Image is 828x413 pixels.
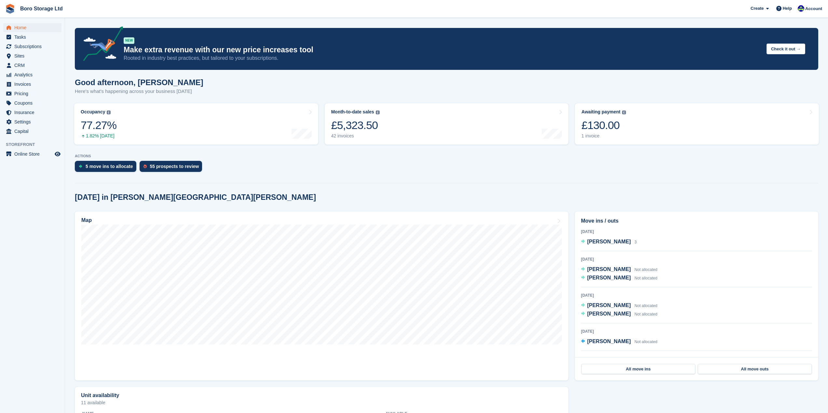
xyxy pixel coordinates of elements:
span: Sites [14,51,53,60]
span: Pricing [14,89,53,98]
a: menu [3,149,61,159]
span: Not allocated [634,340,657,344]
h2: Move ins / outs [581,217,812,225]
img: price-adjustments-announcement-icon-8257ccfd72463d97f412b2fc003d46551f7dbcb40ab6d574587a9cd5c0d94... [78,26,123,63]
div: £130.00 [581,119,626,132]
div: 42 invoices [331,133,380,139]
a: [PERSON_NAME] Not allocated [581,265,658,274]
p: Rooted in industry best practices, but tailored to your subscriptions. [124,55,761,62]
span: Online Store [14,149,53,159]
div: 5 move ins to allocate [86,164,133,169]
a: [PERSON_NAME] Not allocated [581,302,658,310]
h2: Map [81,217,92,223]
div: 1.82% [DATE] [81,133,116,139]
a: [PERSON_NAME] Not allocated [581,274,658,282]
span: [PERSON_NAME] [587,266,631,272]
img: icon-info-grey-7440780725fd019a000dd9b08b2336e03edf1995a4989e88bcd33f0948082b44.svg [622,110,626,114]
span: [PERSON_NAME] [587,239,631,244]
a: menu [3,23,61,32]
div: 77.27% [81,119,116,132]
a: menu [3,108,61,117]
div: [DATE] [581,256,812,262]
span: Invoices [14,80,53,89]
a: menu [3,61,61,70]
h1: Good afternoon, [PERSON_NAME] [75,78,203,87]
span: Create [751,5,764,12]
span: Tasks [14,32,53,42]
a: menu [3,117,61,126]
a: Awaiting payment £130.00 1 invoice [575,103,819,145]
span: CRM [14,61,53,70]
img: icon-info-grey-7440780725fd019a000dd9b08b2336e03edf1995a4989e88bcd33f0948082b44.svg [376,110,380,114]
img: icon-info-grey-7440780725fd019a000dd9b08b2336e03edf1995a4989e88bcd33f0948082b44.svg [107,110,111,114]
span: Coupons [14,98,53,108]
div: [DATE] [581,292,812,298]
a: [PERSON_NAME] Not allocated [581,310,658,318]
img: prospect-51fa495bee0391a8d652442698ab0144808aea92771e9ea1ae160a38d050c398.svg [143,164,147,168]
a: menu [3,70,61,79]
span: [PERSON_NAME] [587,339,631,344]
p: ACTIONS [75,154,818,158]
a: menu [3,127,61,136]
span: Home [14,23,53,32]
img: Tobie Hillier [798,5,804,12]
span: Not allocated [634,267,657,272]
a: All move outs [698,364,812,374]
span: [PERSON_NAME] [587,275,631,280]
span: Analytics [14,70,53,79]
span: Insurance [14,108,53,117]
div: [DATE] [581,229,812,235]
a: 5 move ins to allocate [75,161,140,175]
a: [PERSON_NAME] Not allocated [581,338,658,346]
a: Map [75,212,568,381]
div: Month-to-date sales [331,109,374,115]
span: Not allocated [634,312,657,316]
span: Account [805,6,822,12]
h2: [DATE] in [PERSON_NAME][GEOGRAPHIC_DATA][PERSON_NAME] [75,193,316,202]
a: All move ins [581,364,695,374]
p: Here's what's happening across your business [DATE] [75,88,203,95]
a: menu [3,42,61,51]
span: Capital [14,127,53,136]
a: menu [3,89,61,98]
a: menu [3,51,61,60]
a: Occupancy 77.27% 1.82% [DATE] [74,103,318,145]
img: move_ins_to_allocate_icon-fdf77a2bb77ea45bf5b3d319d69a93e2d87916cf1d5bf7949dd705db3b84f3ca.svg [79,164,82,168]
div: £5,323.50 [331,119,380,132]
a: menu [3,98,61,108]
div: 55 prospects to review [150,164,199,169]
span: Subscriptions [14,42,53,51]
div: NEW [124,37,134,44]
div: [DATE] [581,356,812,362]
span: Not allocated [634,276,657,280]
div: [DATE] [581,329,812,334]
img: stora-icon-8386f47178a22dfd0bd8f6a31ec36ba5ce8667c1dd55bd0f319d3a0aa187defe.svg [5,4,15,14]
span: [PERSON_NAME] [587,303,631,308]
span: Not allocated [634,303,657,308]
a: Preview store [54,150,61,158]
span: Help [783,5,792,12]
p: 11 available [81,400,562,405]
a: menu [3,32,61,42]
span: [PERSON_NAME] [587,311,631,316]
div: Occupancy [81,109,105,115]
button: Check it out → [767,44,805,54]
span: Settings [14,117,53,126]
h2: Unit availability [81,393,119,398]
a: Month-to-date sales £5,323.50 42 invoices [325,103,569,145]
span: 3 [634,240,637,244]
span: Storefront [6,141,65,148]
a: 55 prospects to review [140,161,206,175]
div: 1 invoice [581,133,626,139]
a: [PERSON_NAME] 3 [581,238,637,246]
p: Make extra revenue with our new price increases tool [124,45,761,55]
a: menu [3,80,61,89]
a: Boro Storage Ltd [18,3,65,14]
div: Awaiting payment [581,109,620,115]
